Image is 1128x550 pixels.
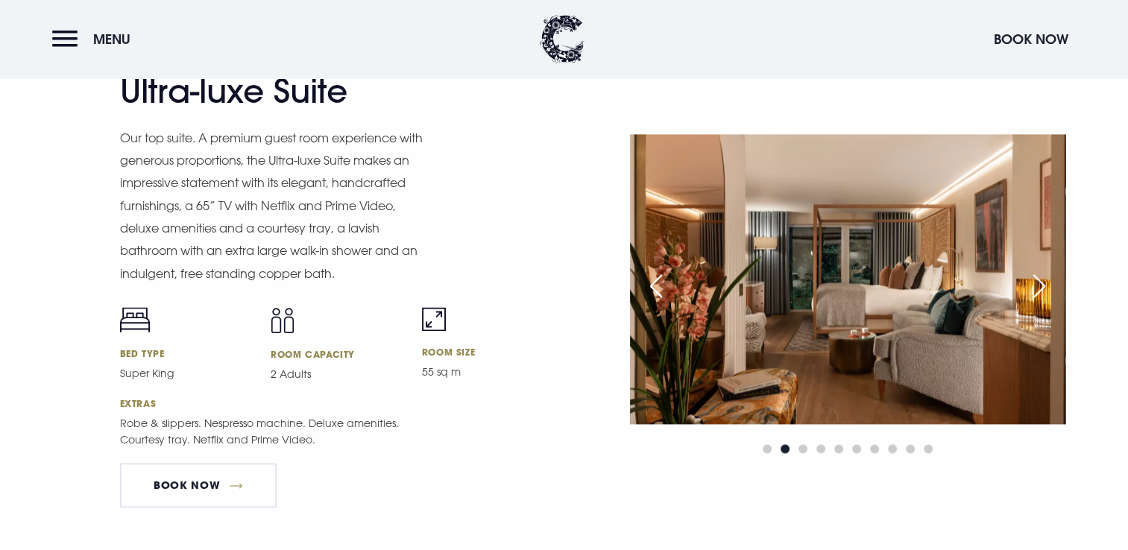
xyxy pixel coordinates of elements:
button: Menu [52,23,138,55]
p: Robe & slippers. Nespresso machine. Deluxe amenities. Courtesy tray. Netflix and Prime Video. [120,415,426,448]
p: Our top suite. A premium guest room experience with generous proportions, the Ultra-luxe Suite ma... [120,127,426,285]
img: Clandeboye Lodge [540,15,585,63]
p: Super King [120,365,253,382]
button: Book Now [986,23,1076,55]
span: Go to slide 8 [888,444,897,453]
span: Go to slide 1 [763,444,772,453]
img: Capacity icon [271,307,294,333]
h6: Extras [120,397,555,409]
a: Book Now [120,463,277,508]
span: Go to slide 2 [781,444,790,453]
p: 55 sq m [422,364,555,380]
span: Go to slide 5 [834,444,843,453]
h2: Ultra-luxe Suite [120,72,411,111]
h6: Bed type [120,347,253,359]
div: Previous slide [637,270,675,303]
img: Hotel in Bangor Northern Ireland [630,134,1065,424]
div: Next slide [1021,270,1058,303]
span: Go to slide 7 [870,444,879,453]
span: Go to slide 4 [816,444,825,453]
h6: Room capacity [271,348,404,360]
span: Go to slide 6 [852,444,861,453]
span: Go to slide 3 [798,444,807,453]
span: Menu [93,31,130,48]
span: Go to slide 10 [924,444,933,453]
span: Go to slide 9 [906,444,915,453]
p: 2 Adults [271,366,404,382]
img: Bed icon [120,307,150,332]
h6: Room size [422,346,555,358]
img: Room size icon [422,307,446,331]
